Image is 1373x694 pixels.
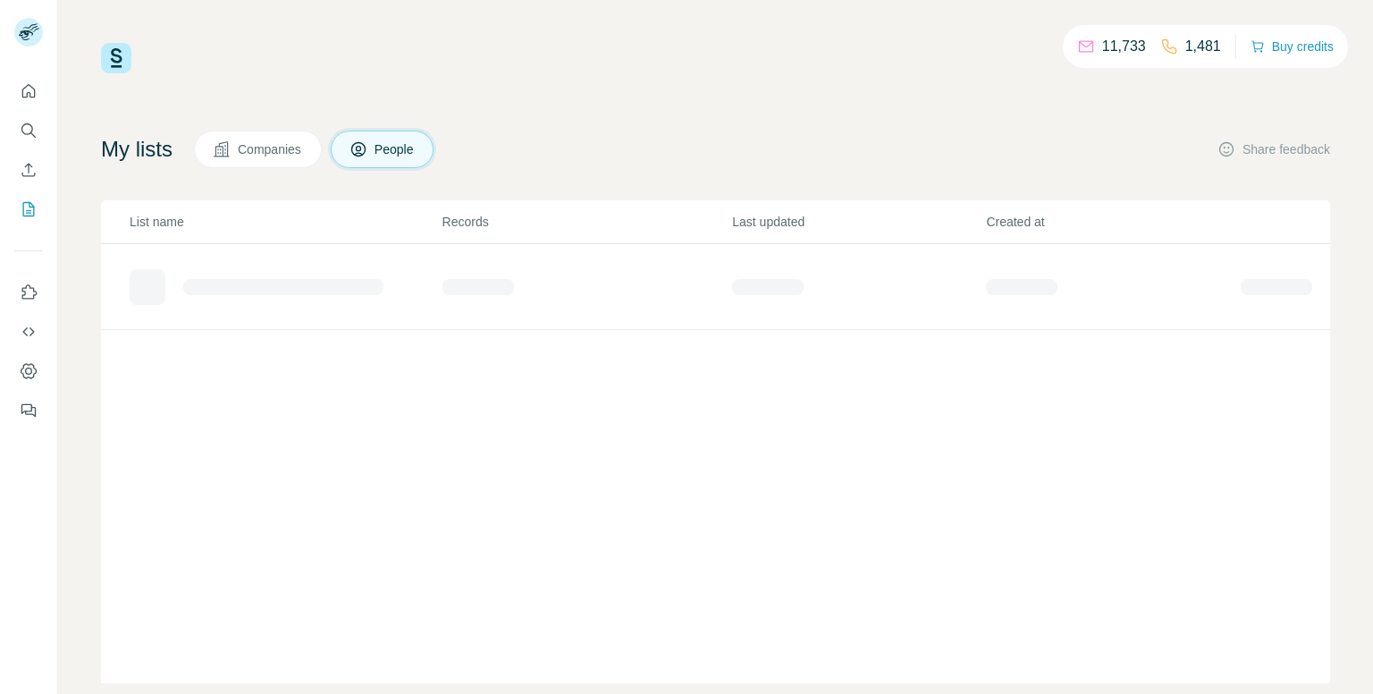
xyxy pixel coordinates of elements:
button: Feedback [14,394,43,427]
span: Companies [238,140,303,158]
p: Last updated [732,213,984,231]
button: Share feedback [1217,140,1330,158]
p: 11,733 [1102,36,1146,57]
button: Buy credits [1251,34,1334,59]
span: People [375,140,416,158]
h4: My lists [101,135,173,164]
button: Enrich CSV [14,154,43,186]
button: My lists [14,193,43,225]
p: Records [442,213,731,231]
p: 1,481 [1185,36,1221,57]
button: Use Surfe on LinkedIn [14,276,43,309]
button: Use Surfe API [14,316,43,348]
img: Surfe Logo [101,43,131,73]
p: Created at [986,213,1238,231]
button: Search [14,114,43,147]
button: Dashboard [14,355,43,387]
p: List name [130,213,441,231]
button: Quick start [14,75,43,107]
